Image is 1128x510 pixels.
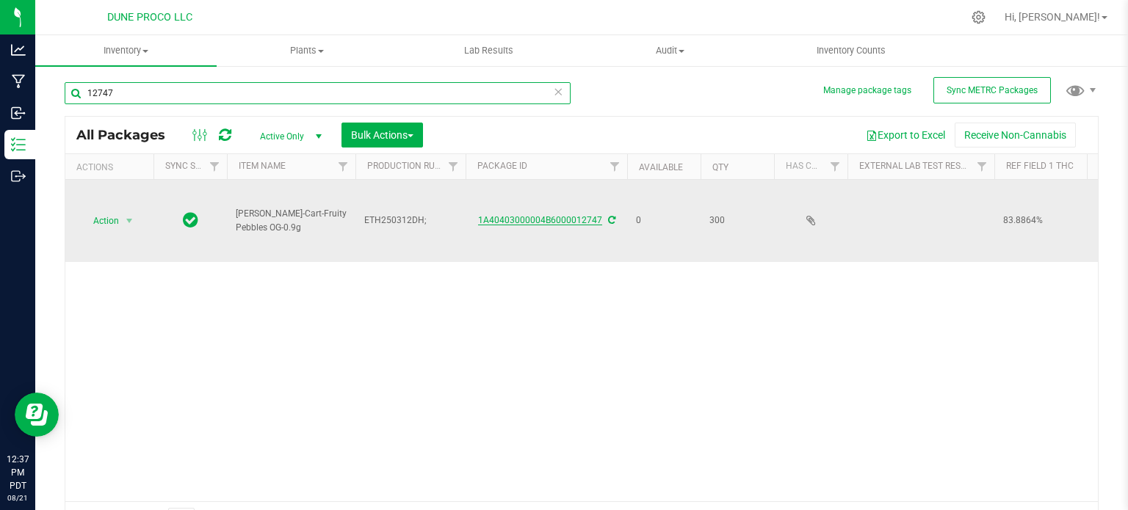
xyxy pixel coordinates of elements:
th: Has COA [774,154,847,180]
span: 83.8864% [1003,214,1114,227]
div: Actions [76,162,148,172]
span: Audit [580,44,760,57]
a: Filter [970,154,994,179]
button: Sync METRC Packages [933,77,1051,103]
span: Plants [217,44,397,57]
span: ETH250312DH; [364,214,457,227]
a: External Lab Test Result [859,161,975,171]
span: Inventory [35,44,217,57]
a: Available [639,162,683,172]
inline-svg: Analytics [11,43,26,57]
a: Filter [823,154,847,179]
a: Lab Results [398,35,579,66]
span: Inventory Counts [797,44,905,57]
a: Ref Field 1 THC [1006,161,1074,171]
inline-svg: Inventory [11,137,26,152]
span: Sync METRC Packages [947,85,1038,95]
button: Manage package tags [823,84,911,97]
span: Sync from Compliance System [606,215,615,225]
div: Manage settings [969,10,988,24]
span: In Sync [183,210,198,230]
input: Search Package ID, Item Name, SKU, Lot or Part Number... [65,82,571,104]
span: Action [80,211,120,231]
span: Bulk Actions [351,129,413,141]
inline-svg: Manufacturing [11,74,26,89]
a: Sync Status [165,161,222,171]
span: 0 [636,214,692,227]
span: select [120,211,139,231]
button: Receive Non-Cannabis [955,123,1076,147]
a: Filter [603,154,627,179]
a: Item Name [239,161,286,171]
p: 08/21 [7,492,29,503]
a: Inventory [35,35,217,66]
button: Export to Excel [856,123,955,147]
inline-svg: Outbound [11,169,26,183]
a: Plants [217,35,398,66]
iframe: Resource center [15,393,59,437]
a: Qty [712,162,728,172]
a: Inventory Counts [761,35,942,66]
a: Package ID [477,161,527,171]
p: 12:37 PM PDT [7,453,29,492]
span: Lab Results [444,44,533,57]
a: Filter [441,154,466,179]
span: [PERSON_NAME]-Cart-Fruity Pebbles OG-0.9g [236,207,347,235]
span: All Packages [76,127,180,143]
a: Production Run [367,161,441,171]
a: 1A40403000004B6000012747 [478,215,602,225]
inline-svg: Inbound [11,106,26,120]
span: Hi, [PERSON_NAME]! [1005,11,1100,23]
button: Bulk Actions [341,123,423,147]
span: 300 [709,214,765,227]
a: Filter [331,154,355,179]
span: Clear [553,82,563,101]
a: Audit [579,35,761,66]
span: DUNE PROCO LLC [107,11,192,23]
a: Filter [203,154,227,179]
